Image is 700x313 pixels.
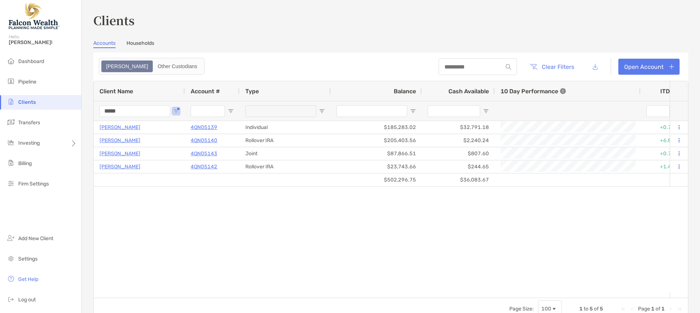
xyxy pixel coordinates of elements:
img: investing icon [7,138,15,147]
a: Open Account [618,59,680,75]
span: Cash Available [448,88,489,95]
button: Open Filter Menu [228,108,234,114]
img: input icon [506,64,511,70]
div: $205,403.56 [331,134,422,147]
a: [PERSON_NAME] [100,162,140,171]
div: +0.75% [641,121,684,134]
span: Account # [191,88,220,95]
input: Client Name Filter Input [100,105,170,117]
div: 10 Day Performance [501,81,566,101]
div: Other Custodians [153,61,201,71]
span: Log out [18,297,36,303]
div: +0.73% [641,147,684,160]
span: 5 [600,306,603,312]
input: Cash Available Filter Input [428,105,480,117]
span: Dashboard [18,58,44,64]
img: add_new_client icon [7,234,15,242]
span: Balance [394,88,416,95]
img: get-help icon [7,274,15,283]
span: Client Name [100,88,133,95]
div: Rollover IRA [240,134,331,147]
span: Firm Settings [18,181,49,187]
span: to [584,306,588,312]
a: 4QN05142 [191,162,217,171]
a: Accounts [93,40,116,48]
span: Get Help [18,276,38,282]
div: $87,866.51 [331,147,422,160]
div: $32,791.18 [422,121,495,134]
span: 5 [590,306,593,312]
span: [PERSON_NAME]! [9,39,77,46]
div: segmented control [99,58,205,75]
img: transfers icon [7,118,15,126]
span: Clients [18,99,36,105]
div: Previous Page [629,306,635,312]
div: First Page [621,306,626,312]
div: Next Page [668,306,673,312]
div: $185,283.02 [331,121,422,134]
div: $244.65 [422,160,495,173]
div: $502,296.75 [331,173,422,186]
div: $2,240.24 [422,134,495,147]
button: Open Filter Menu [173,108,179,114]
a: 4QN05143 [191,149,217,158]
span: 1 [651,306,654,312]
a: 4QN05139 [191,123,217,132]
input: Account # Filter Input [191,105,225,117]
div: +1.47% [641,160,684,173]
button: Open Filter Menu [410,108,416,114]
button: Clear Filters [524,59,580,75]
img: settings icon [7,254,15,263]
div: 100 [541,306,551,312]
img: clients icon [7,97,15,106]
h3: Clients [93,12,688,28]
span: Settings [18,256,38,262]
a: [PERSON_NAME] [100,149,140,158]
input: ITD Filter Input [646,105,670,117]
span: Page [638,306,650,312]
div: Last Page [676,306,682,312]
button: Open Filter Menu [319,108,325,114]
a: [PERSON_NAME] [100,123,140,132]
img: logout icon [7,295,15,304]
span: 1 [579,306,583,312]
a: 4QN05140 [191,136,217,145]
button: Open Filter Menu [483,108,489,114]
span: Transfers [18,120,40,126]
span: of [656,306,660,312]
div: Rollover IRA [240,160,331,173]
img: firm-settings icon [7,179,15,188]
div: Page Size: [509,306,534,312]
div: Zoe [102,61,152,71]
div: Joint [240,147,331,160]
img: Falcon Wealth Planning Logo [9,3,60,29]
img: dashboard icon [7,56,15,65]
div: $36,083.67 [422,173,495,186]
a: [PERSON_NAME] [100,136,140,145]
span: Add New Client [18,235,53,242]
img: pipeline icon [7,77,15,86]
div: $807.60 [422,147,495,160]
div: ITD [660,88,678,95]
div: +6.82% [641,134,684,147]
a: Households [127,40,154,48]
div: $23,743.66 [331,160,422,173]
span: Billing [18,160,32,167]
img: billing icon [7,159,15,167]
div: Individual [240,121,331,134]
span: 1 [661,306,665,312]
span: Type [245,88,259,95]
input: Balance Filter Input [337,105,407,117]
span: Investing [18,140,40,146]
span: of [594,306,599,312]
span: Pipeline [18,79,36,85]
